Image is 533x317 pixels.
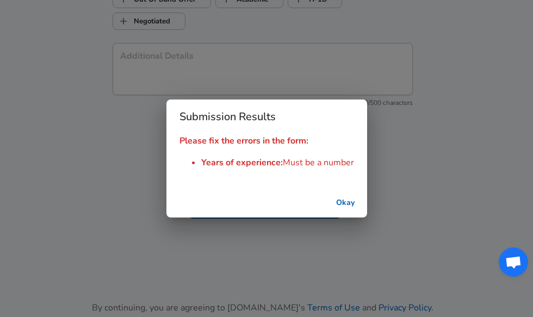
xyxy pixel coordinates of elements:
[283,157,354,169] span: Must be a number
[499,247,528,277] div: Open chat
[328,193,363,213] button: successful-submission-button
[166,100,367,134] h2: Submission Results
[201,157,283,169] span: Years of experience :
[179,135,308,147] strong: Please fix the errors in the form:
